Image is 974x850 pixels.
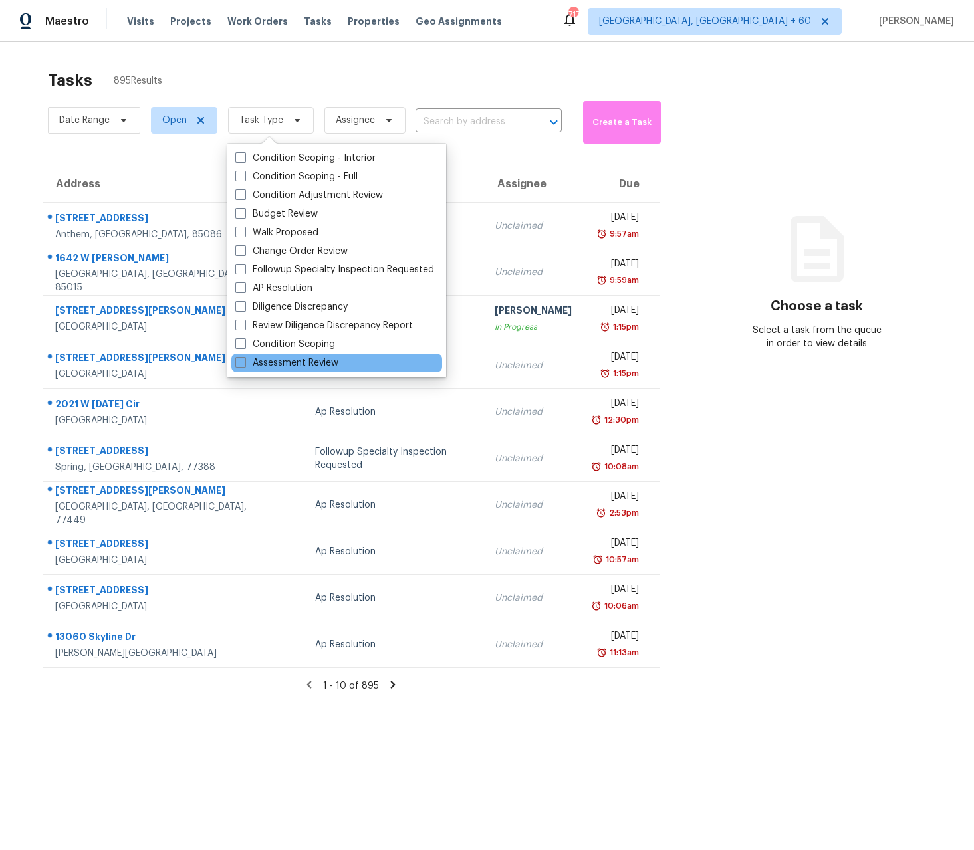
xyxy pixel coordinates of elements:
[749,324,885,350] div: Select a task from the queue in order to view details
[55,397,257,414] div: 2021 W [DATE] Cir
[593,211,639,227] div: [DATE]
[416,15,502,28] span: Geo Assignments
[607,274,639,287] div: 9:59am
[568,8,578,21] div: 717
[590,115,654,130] span: Create a Task
[114,74,162,88] span: 895 Results
[55,461,257,474] div: Spring, [GEOGRAPHIC_DATA], 77388
[55,630,257,647] div: 13060 Skyline Dr
[596,227,607,241] img: Overdue Alarm Icon
[596,646,607,659] img: Overdue Alarm Icon
[55,484,257,500] div: [STREET_ADDRESS][PERSON_NAME]
[592,553,603,566] img: Overdue Alarm Icon
[495,405,572,419] div: Unclaimed
[55,268,257,294] div: [GEOGRAPHIC_DATA], [GEOGRAPHIC_DATA], 85015
[607,646,639,659] div: 11:13am
[602,599,639,613] div: 10:06am
[55,251,257,268] div: 1642 W [PERSON_NAME]
[583,101,661,144] button: Create a Task
[55,368,257,381] div: [GEOGRAPHIC_DATA]
[55,600,257,613] div: [GEOGRAPHIC_DATA]
[771,300,863,313] h3: Choose a task
[593,583,639,599] div: [DATE]
[610,367,639,380] div: 1:15pm
[495,359,572,372] div: Unclaimed
[593,304,639,320] div: [DATE]
[235,207,318,221] label: Budget Review
[348,15,400,28] span: Properties
[495,638,572,651] div: Unclaimed
[607,227,639,241] div: 9:57am
[582,165,660,203] th: Due
[606,506,639,520] div: 2:53pm
[545,113,563,132] button: Open
[304,17,332,26] span: Tasks
[235,356,338,370] label: Assessment Review
[591,460,602,473] img: Overdue Alarm Icon
[603,553,639,566] div: 10:57am
[170,15,211,28] span: Projects
[55,211,257,228] div: [STREET_ADDRESS]
[602,413,639,427] div: 12:30pm
[495,591,572,605] div: Unclaimed
[235,282,312,295] label: AP Resolution
[239,114,283,127] span: Task Type
[235,152,376,165] label: Condition Scoping - Interior
[484,165,582,203] th: Assignee
[315,405,473,419] div: Ap Resolution
[315,591,473,605] div: Ap Resolution
[323,681,379,691] span: 1 - 10 of 895
[48,74,92,87] h2: Tasks
[593,536,639,553] div: [DATE]
[600,367,610,380] img: Overdue Alarm Icon
[227,15,288,28] span: Work Orders
[593,443,639,460] div: [DATE]
[55,444,257,461] div: [STREET_ADDRESS]
[235,226,318,239] label: Walk Proposed
[55,228,257,241] div: Anthem, [GEOGRAPHIC_DATA], 85086
[235,170,358,183] label: Condition Scoping - Full
[593,350,639,367] div: [DATE]
[593,629,639,646] div: [DATE]
[235,245,348,258] label: Change Order Review
[235,338,335,351] label: Condition Scoping
[43,165,267,203] th: Address
[55,500,257,527] div: [GEOGRAPHIC_DATA], [GEOGRAPHIC_DATA], 77449
[127,15,154,28] span: Visits
[235,300,348,314] label: Diligence Discrepancy
[315,445,473,472] div: Followup Specialty Inspection Requested
[55,584,257,600] div: [STREET_ADDRESS]
[55,320,257,334] div: [GEOGRAPHIC_DATA]
[600,320,610,334] img: Overdue Alarm Icon
[593,397,639,413] div: [DATE]
[591,599,602,613] img: Overdue Alarm Icon
[315,498,473,512] div: Ap Resolution
[55,554,257,567] div: [GEOGRAPHIC_DATA]
[235,319,413,332] label: Review Diligence Discrepancy Report
[593,257,639,274] div: [DATE]
[495,320,572,334] div: In Progress
[235,189,383,202] label: Condition Adjustment Review
[874,15,954,28] span: [PERSON_NAME]
[596,506,606,520] img: Overdue Alarm Icon
[495,452,572,465] div: Unclaimed
[55,537,257,554] div: [STREET_ADDRESS]
[416,112,525,132] input: Search by address
[55,351,257,368] div: [STREET_ADDRESS][PERSON_NAME]
[235,263,434,276] label: Followup Specialty Inspection Requested
[315,638,473,651] div: Ap Resolution
[610,320,639,334] div: 1:15pm
[599,15,811,28] span: [GEOGRAPHIC_DATA], [GEOGRAPHIC_DATA] + 60
[591,413,602,427] img: Overdue Alarm Icon
[336,114,375,127] span: Assignee
[495,498,572,512] div: Unclaimed
[45,15,89,28] span: Maestro
[495,219,572,233] div: Unclaimed
[495,545,572,558] div: Unclaimed
[55,414,257,427] div: [GEOGRAPHIC_DATA]
[495,266,572,279] div: Unclaimed
[495,304,572,320] div: [PERSON_NAME]
[596,274,607,287] img: Overdue Alarm Icon
[59,114,110,127] span: Date Range
[55,304,257,320] div: [STREET_ADDRESS][PERSON_NAME]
